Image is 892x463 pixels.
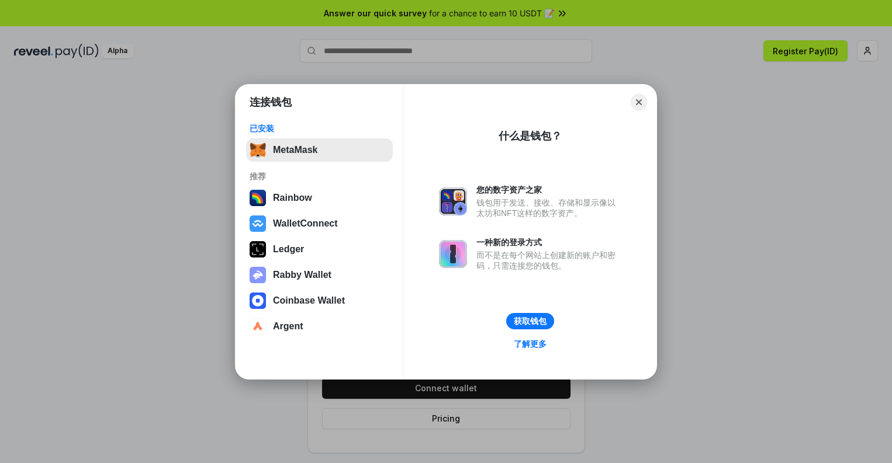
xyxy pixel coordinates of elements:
div: 钱包用于发送、接收、存储和显示像以太坊和NFT这样的数字资产。 [476,197,621,218]
div: 推荐 [250,171,389,182]
button: MetaMask [246,138,393,162]
button: Rainbow [246,186,393,210]
img: svg+xml,%3Csvg%20width%3D%22120%22%20height%3D%22120%22%20viewBox%3D%220%200%20120%20120%22%20fil... [250,190,266,206]
div: Rainbow [273,193,312,203]
button: 获取钱包 [506,313,554,329]
div: 而不是在每个网站上创建新的账户和密码，只需连接您的钱包。 [476,250,621,271]
a: 了解更多 [507,336,554,351]
img: svg+xml,%3Csvg%20xmlns%3D%22http%3A%2F%2Fwww.w3.org%2F2000%2Fsvg%22%20fill%3D%22none%22%20viewBox... [439,187,467,215]
img: svg+xml,%3Csvg%20fill%3D%22none%22%20height%3D%2233%22%20viewBox%3D%220%200%2035%2033%22%20width%... [250,142,266,158]
div: 一种新的登录方式 [476,237,621,248]
button: WalletConnect [246,212,393,235]
button: Rabby Wallet [246,263,393,287]
img: svg+xml,%3Csvg%20xmlns%3D%22http%3A%2F%2Fwww.w3.org%2F2000%2Fsvg%22%20fill%3D%22none%22%20viewBox... [439,240,467,268]
button: Coinbase Wallet [246,289,393,312]
h1: 连接钱包 [250,95,292,109]
button: Ledger [246,238,393,261]
img: svg+xml,%3Csvg%20xmlns%3D%22http%3A%2F%2Fwww.w3.org%2F2000%2Fsvg%22%20width%3D%2228%22%20height%3... [250,241,266,257]
img: svg+xml,%3Csvg%20width%3D%2228%22%20height%3D%2228%22%20viewBox%3D%220%200%2028%2028%22%20fill%3D... [250,293,266,309]
div: Rabby Wallet [273,270,331,280]
div: Argent [273,321,303,332]
div: WalletConnect [273,218,338,229]
button: Close [631,94,647,110]
div: 您的数字资产之家 [476,184,621,195]
div: 获取钱包 [514,316,547,326]
div: 了解更多 [514,339,547,349]
div: MetaMask [273,145,317,155]
img: svg+xml,%3Csvg%20width%3D%2228%22%20height%3D%2228%22%20viewBox%3D%220%200%2028%2028%22%20fill%3D... [250,318,266,335]
div: Coinbase Wallet [273,295,345,306]
div: 什么是钱包？ [499,129,562,143]
div: Ledger [273,244,304,255]
div: 已安装 [250,123,389,134]
button: Argent [246,315,393,338]
img: svg+xml,%3Csvg%20xmlns%3D%22http%3A%2F%2Fwww.w3.org%2F2000%2Fsvg%22%20fill%3D%22none%22%20viewBox... [250,267,266,283]
img: svg+xml,%3Csvg%20width%3D%2228%22%20height%3D%2228%22%20viewBox%3D%220%200%2028%2028%22%20fill%3D... [250,215,266,232]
